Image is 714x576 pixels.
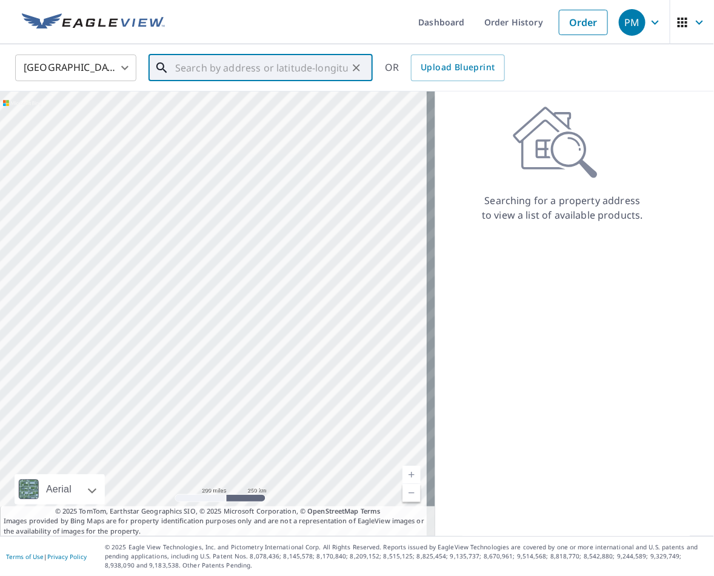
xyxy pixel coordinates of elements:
[402,466,421,484] a: Current Level 5, Zoom In
[47,552,87,561] a: Privacy Policy
[15,474,105,505] div: Aerial
[42,474,75,505] div: Aerial
[22,13,165,31] img: EV Logo
[55,506,381,517] span: © 2025 TomTom, Earthstar Geographics SIO, © 2025 Microsoft Corporation, ©
[348,59,365,76] button: Clear
[6,553,87,560] p: |
[411,55,504,81] a: Upload Blueprint
[105,543,708,570] p: © 2025 Eagle View Technologies, Inc. and Pictometry International Corp. All Rights Reserved. Repo...
[307,506,358,515] a: OpenStreetMap
[421,60,495,75] span: Upload Blueprint
[175,51,348,85] input: Search by address or latitude-longitude
[402,484,421,502] a: Current Level 5, Zoom Out
[385,55,505,81] div: OR
[619,9,646,36] div: PM
[481,193,644,222] p: Searching for a property address to view a list of available products.
[15,51,136,85] div: [GEOGRAPHIC_DATA]
[361,506,381,515] a: Terms
[6,552,44,561] a: Terms of Use
[559,10,608,35] a: Order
